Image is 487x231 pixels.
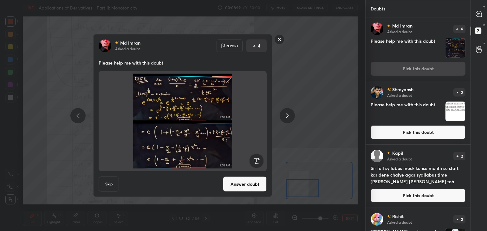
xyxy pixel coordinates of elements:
button: Pick this doubt [371,125,465,139]
p: 2 [461,91,463,94]
button: Pick this doubt [371,189,465,203]
p: Asked a doubt [387,93,412,98]
p: Please help me with this doubt [99,60,267,66]
p: 4 [258,43,260,49]
img: b44d191edf8c432e93b549cc862a03d6.jpg [371,213,383,226]
p: Asked a doubt [387,220,412,225]
p: Asked a doubt [115,46,140,51]
p: Md Imran [120,41,140,46]
img: default.png [371,150,383,162]
p: Kapil [392,151,403,156]
h4: Please help me with this doubt [371,101,443,122]
img: no-rating-badge.077c3623.svg [387,152,391,155]
img: no-rating-badge.077c3623.svg [115,41,119,45]
img: 2fde056787394d35a049024c589fb338.png [371,86,383,99]
p: Md Imran [392,23,412,28]
p: 2 [461,217,463,221]
p: D [483,23,485,28]
img: 1756799610ZZQA68.JPG [445,102,465,121]
button: Skip [99,177,119,192]
h4: Please help me with this doubt [371,38,443,58]
div: Report [217,40,243,52]
p: 2 [461,154,463,158]
p: Asked a doubt [387,156,412,161]
p: Asked a doubt [387,29,412,34]
h4: Sir full syllabus mock konse month se start kar dene chaiye agar syallabus time [PERSON_NAME] [PE... [371,165,465,185]
img: no-rating-badge.077c3623.svg [387,24,391,28]
button: Answer doubt [223,177,267,192]
img: no-rating-badge.077c3623.svg [387,215,391,218]
img: fd9c3efe78694ac68789d0896a3d1863.jpg [99,40,111,52]
p: 4 [461,27,463,31]
p: Rishit [392,214,404,219]
img: 1756799885ID0PHC.JPEG [106,74,259,169]
img: no-rating-badge.077c3623.svg [387,88,391,91]
p: Shreyansh [392,87,413,92]
img: fd9c3efe78694ac68789d0896a3d1863.jpg [371,22,383,35]
p: T [483,5,485,10]
p: Doubts [366,0,390,17]
img: 1756799885ID0PHC.JPEG [445,38,465,58]
p: G [483,41,485,45]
